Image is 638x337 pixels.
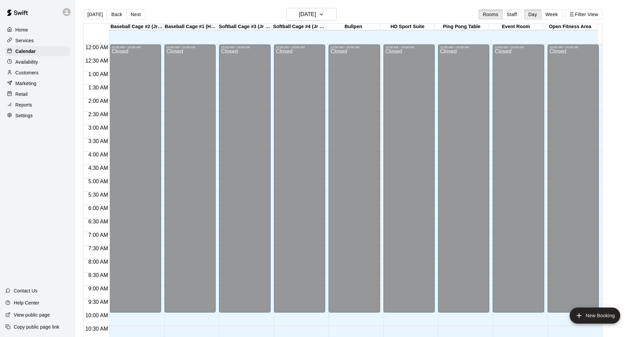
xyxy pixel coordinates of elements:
span: 5:30 AM [87,192,110,198]
a: Settings [5,111,70,121]
div: Closed [276,49,323,315]
button: Next [126,9,145,19]
a: Retail [5,89,70,99]
div: Closed [221,49,268,315]
div: 12:00 AM – 10:00 AM: Closed [383,45,435,313]
span: 8:00 AM [87,259,110,265]
div: Closed [112,49,159,315]
span: 9:00 AM [87,286,110,291]
button: Staff [502,9,521,19]
div: Baseball Cage #1 (Hack Attack) [164,24,218,30]
div: Softball Cage #3 (Jr Hack Attack) [218,24,272,30]
a: Home [5,25,70,35]
button: [DATE] [286,8,337,21]
div: 12:00 AM – 10:00 AM: Closed [219,45,270,313]
div: Closed [495,49,542,315]
div: 12:00 AM – 10:00 AM: Closed [438,45,489,313]
button: Rooms [479,9,503,19]
div: 12:00 AM – 10:00 AM [166,46,214,49]
span: 2:30 AM [87,112,110,117]
span: 10:30 AM [84,326,110,332]
div: Softball Cage #4 (Jr Hack Attack) [272,24,326,30]
span: 4:00 AM [87,152,110,157]
div: Bullpen [326,24,380,30]
span: 10:00 AM [84,313,110,318]
div: 12:00 AM – 10:00 AM [221,46,268,49]
button: Week [541,9,562,19]
div: 12:00 AM – 10:00 AM [385,46,433,49]
span: 3:30 AM [87,138,110,144]
div: Ping Pong Table [435,24,489,30]
div: HD Sport Suite [380,24,435,30]
div: Baseball Cage #2 (Jr Hack Attack) [110,24,164,30]
span: 6:30 AM [87,219,110,224]
p: Contact Us [14,287,38,294]
div: Closed [166,49,214,315]
p: Copy public page link [14,324,59,330]
div: 12:00 AM – 10:00 AM: Closed [493,45,544,313]
a: Marketing [5,78,70,88]
p: Calendar [15,48,36,55]
span: 12:30 AM [84,58,110,64]
span: 12:00 AM [84,45,110,50]
a: Services [5,36,70,46]
p: Settings [15,112,33,119]
button: add [570,308,620,324]
p: Customers [15,69,39,76]
a: Availability [5,57,70,67]
div: 12:00 AM – 10:00 AM [331,46,378,49]
p: Retail [15,91,28,97]
div: Closed [331,49,378,315]
div: 12:00 AM – 10:00 AM [495,46,542,49]
a: Customers [5,68,70,78]
div: 12:00 AM – 10:00 AM: Closed [548,45,599,313]
span: 1:00 AM [87,71,110,77]
h6: [DATE] [299,10,316,19]
span: 7:00 AM [87,232,110,238]
p: Marketing [15,80,37,87]
span: 9:30 AM [87,299,110,305]
div: 12:00 AM – 10:00 AM [440,46,487,49]
button: Day [524,9,542,19]
span: 5:00 AM [87,179,110,184]
span: 4:30 AM [87,165,110,171]
div: Closed [550,49,597,315]
a: Reports [5,100,70,110]
div: Closed [385,49,433,315]
span: 1:30 AM [87,85,110,90]
div: Event Room [489,24,543,30]
div: 12:00 AM – 10:00 AM: Closed [110,45,161,313]
span: 2:00 AM [87,98,110,104]
p: Home [15,26,28,33]
p: View public page [14,312,50,318]
a: Calendar [5,46,70,56]
div: 12:00 AM – 10:00 AM: Closed [164,45,216,313]
div: Closed [440,49,487,315]
span: 6:00 AM [87,205,110,211]
button: Back [107,9,127,19]
div: 12:00 AM – 10:00 AM [276,46,323,49]
span: 7:30 AM [87,246,110,251]
div: 12:00 AM – 10:00 AM: Closed [274,45,325,313]
div: Open Fitness Area [543,24,597,30]
button: [DATE] [83,9,107,19]
p: Availability [15,59,38,65]
p: Help Center [14,299,39,306]
p: Reports [15,102,32,108]
div: 12:00 AM – 10:00 AM [112,46,159,49]
div: 12:00 AM – 10:00 AM: Closed [329,45,380,313]
span: 8:30 AM [87,272,110,278]
span: 3:00 AM [87,125,110,131]
div: 12:00 AM – 10:00 AM [550,46,597,49]
button: Filter View [565,9,602,19]
p: Services [15,37,34,44]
